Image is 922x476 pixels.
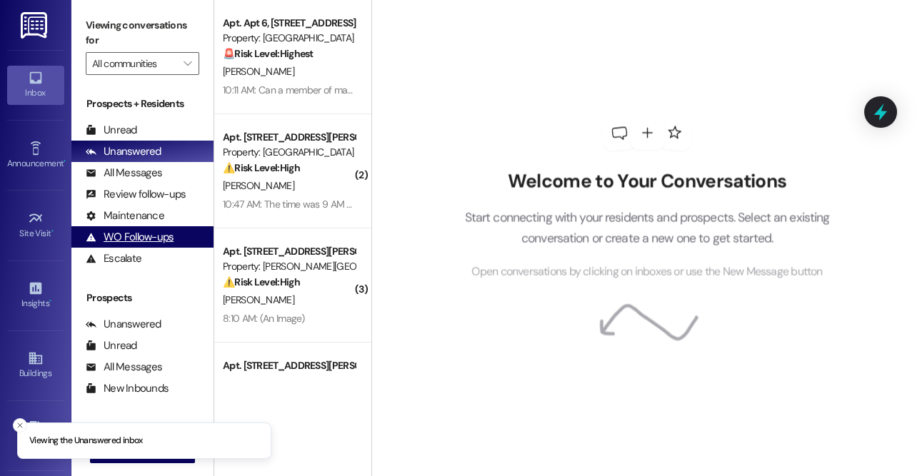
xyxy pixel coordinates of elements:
[223,179,294,192] span: [PERSON_NAME]
[29,435,143,447] p: Viewing the Unanswered inbox
[7,417,64,455] a: Leads
[86,14,199,52] label: Viewing conversations for
[223,145,355,160] div: Property: [GEOGRAPHIC_DATA]
[223,358,355,373] div: Apt. [STREET_ADDRESS][PERSON_NAME]
[51,226,54,236] span: •
[86,251,141,266] div: Escalate
[86,381,169,396] div: New Inbounds
[86,187,186,202] div: Review follow-ups
[86,144,161,159] div: Unanswered
[223,65,294,78] span: [PERSON_NAME]
[223,293,294,306] span: [PERSON_NAME]
[223,275,300,288] strong: ⚠️ Risk Level: High
[184,58,191,69] i: 
[223,312,305,325] div: 8:10 AM: (An Image)
[86,360,162,375] div: All Messages
[64,156,66,166] span: •
[71,96,214,111] div: Prospects + Residents
[223,373,355,388] div: Property: [PERSON_NAME][GEOGRAPHIC_DATA] Homes
[7,206,64,245] a: Site Visit •
[223,31,355,46] div: Property: [GEOGRAPHIC_DATA]
[223,16,355,31] div: Apt. Apt 6, [STREET_ADDRESS]
[471,263,822,281] span: Open conversations by clicking on inboxes or use the New Message button
[223,161,300,174] strong: ⚠️ Risk Level: High
[443,170,851,192] h2: Welcome to Your Conversations
[86,338,137,353] div: Unread
[86,166,162,181] div: All Messages
[21,12,50,39] img: ResiDesk Logo
[49,296,51,306] span: •
[223,47,314,60] strong: 🚨 Risk Level: Highest
[86,208,164,223] div: Maintenance
[86,317,161,332] div: Unanswered
[223,83,717,96] div: 10:11 AM: Can a member of management PLEASE come out [DATE] or at least get in contact with me ab...
[86,230,174,245] div: WO Follow-ups
[223,130,355,145] div: Apt. [STREET_ADDRESS][PERSON_NAME]
[86,123,137,138] div: Unread
[71,290,214,305] div: Prospects
[7,66,64,104] a: Inbox
[7,346,64,385] a: Buildings
[92,52,176,75] input: All communities
[223,259,355,274] div: Property: [PERSON_NAME][GEOGRAPHIC_DATA] Homes
[443,208,851,248] p: Start connecting with your residents and prospects. Select an existing conversation or create a n...
[223,244,355,259] div: Apt. [STREET_ADDRESS][PERSON_NAME]
[223,198,437,211] div: 10:47 AM: The time was 9 AM - 10 AM it's going on 11
[13,418,27,432] button: Close toast
[7,276,64,315] a: Insights •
